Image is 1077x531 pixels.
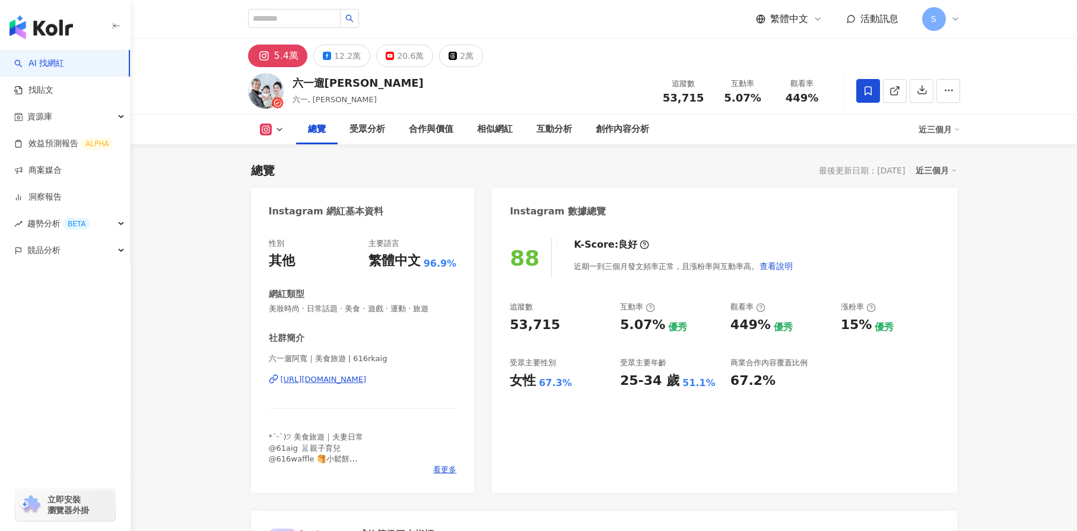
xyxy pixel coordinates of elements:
a: 洞察報告 [14,191,62,203]
div: 總覽 [251,162,275,179]
button: 12.2萬 [313,45,370,67]
img: KOL Avatar [248,73,284,109]
div: 51.1% [682,377,716,390]
div: 受眾主要性別 [510,358,556,368]
div: 主要語言 [368,238,399,249]
span: 六一, [PERSON_NAME] [293,95,377,104]
span: rise [14,220,23,228]
div: 20.6萬 [397,48,424,64]
span: 449% [786,92,819,104]
div: 受眾分析 [350,122,385,137]
a: [URL][DOMAIN_NAME] [269,374,457,385]
div: 2萬 [460,48,474,64]
div: 5.4萬 [274,48,298,64]
img: chrome extension [19,495,42,514]
div: 互動分析 [536,122,572,137]
a: chrome extension立即安裝 瀏覽器外掛 [15,489,115,521]
span: *ˊᵕˋ)੭ 美食旅遊｜夫妻日常 @61aig 🐰親子育兒 @616waffle 🥞小鬆餅 🪶[EMAIL_ADDRESS][DOMAIN_NAME] [269,432,413,474]
div: 25-34 歲 [620,372,679,390]
div: 性別 [269,238,284,249]
div: 漲粉率 [841,302,876,312]
div: Instagram 數據總覽 [510,205,606,218]
div: 互動率 [620,302,655,312]
span: 53,715 [663,91,704,104]
span: 資源庫 [27,103,52,130]
div: 良好 [618,238,637,251]
div: 其他 [269,252,295,270]
a: 找貼文 [14,84,53,96]
button: 查看說明 [759,254,793,278]
button: 20.6萬 [376,45,433,67]
a: searchAI 找網紅 [14,58,64,69]
div: 5.07% [620,316,665,334]
span: 立即安裝 瀏覽器外掛 [47,494,89,516]
div: 優秀 [875,321,894,334]
div: 最後更新日期：[DATE] [819,166,905,175]
span: search [345,14,354,23]
span: 美妝時尚 · 日常話題 · 美食 · 遊戲 · 運動 · 旅遊 [269,304,457,314]
a: 效益預測報告ALPHA [14,138,113,150]
div: 觀看率 [730,302,765,312]
div: 繁體中文 [368,252,421,270]
div: 受眾主要年齡 [620,358,666,368]
div: 相似網紅 [477,122,513,137]
span: 六一遛阿寬｜美食旅遊 | 616rkaig [269,353,457,364]
div: [URL][DOMAIN_NAME] [281,374,367,385]
div: 88 [510,246,539,270]
span: 96.9% [424,257,457,270]
div: 15% [841,316,872,334]
span: 繁體中文 [770,12,808,26]
div: 優秀 [774,321,793,334]
span: S [931,12,936,26]
span: 活動訊息 [860,13,898,24]
div: 社群簡介 [269,332,304,344]
div: 創作內容分析 [596,122,649,137]
div: K-Score : [574,238,649,251]
div: 六一遛[PERSON_NAME] [293,75,424,90]
div: 合作與價值 [409,122,453,137]
div: 優秀 [668,321,687,334]
div: 12.2萬 [334,48,361,64]
div: 觀看率 [780,78,825,90]
div: 近三個月 [919,120,960,139]
div: Instagram 網紅基本資料 [269,205,384,218]
div: 追蹤數 [661,78,706,90]
div: 總覽 [308,122,326,137]
div: BETA [63,218,90,230]
div: 追蹤數 [510,302,533,312]
span: 競品分析 [27,237,61,264]
div: 449% [730,316,771,334]
span: 趨勢分析 [27,210,90,237]
div: 67.2% [730,372,776,390]
div: 近三個月 [916,163,957,178]
div: 女性 [510,372,536,390]
a: 商案媒合 [14,165,62,176]
button: 5.4萬 [248,45,307,67]
span: 5.07% [724,92,761,104]
div: 53,715 [510,316,560,334]
img: logo [9,15,73,39]
span: 看更多 [433,464,456,475]
button: 2萬 [439,45,483,67]
div: 近期一到三個月發文頻率正常，且漲粉率與互動率高。 [574,254,793,278]
span: 查看說明 [760,261,793,271]
div: 67.3% [539,377,572,390]
div: 商業合作內容覆蓋比例 [730,358,808,368]
div: 互動率 [720,78,765,90]
div: 網紅類型 [269,288,304,301]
